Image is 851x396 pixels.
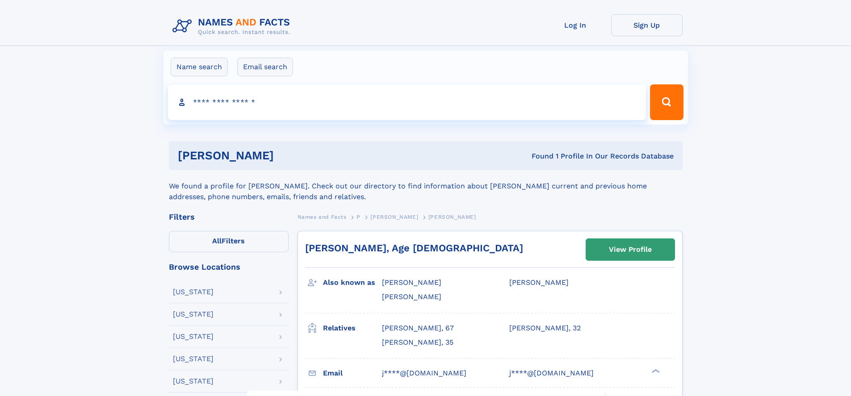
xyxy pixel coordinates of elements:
[509,278,569,287] span: [PERSON_NAME]
[650,368,660,374] div: ❯
[173,378,214,385] div: [US_STATE]
[171,58,228,76] label: Name search
[173,333,214,340] div: [US_STATE]
[609,239,652,260] div: View Profile
[402,151,674,161] div: Found 1 Profile In Our Records Database
[169,231,289,252] label: Filters
[382,292,441,301] span: [PERSON_NAME]
[586,239,675,260] a: View Profile
[382,278,441,287] span: [PERSON_NAME]
[540,14,611,36] a: Log In
[169,170,683,202] div: We found a profile for [PERSON_NAME]. Check out our directory to find information about [PERSON_N...
[428,214,476,220] span: [PERSON_NAME]
[178,150,403,161] h1: [PERSON_NAME]
[611,14,683,36] a: Sign Up
[169,14,298,38] img: Logo Names and Facts
[650,84,683,120] button: Search Button
[173,311,214,318] div: [US_STATE]
[356,214,361,220] span: P
[298,211,347,222] a: Names and Facts
[509,323,581,333] a: [PERSON_NAME], 32
[323,321,382,336] h3: Relatives
[237,58,293,76] label: Email search
[169,263,289,271] div: Browse Locations
[382,338,453,347] a: [PERSON_NAME], 35
[173,355,214,363] div: [US_STATE]
[370,214,418,220] span: [PERSON_NAME]
[323,275,382,290] h3: Also known as
[169,213,289,221] div: Filters
[323,366,382,381] h3: Email
[173,288,214,296] div: [US_STATE]
[305,242,523,254] a: [PERSON_NAME], Age [DEMOGRAPHIC_DATA]
[212,237,222,245] span: All
[168,84,646,120] input: search input
[370,211,418,222] a: [PERSON_NAME]
[382,323,454,333] a: [PERSON_NAME], 67
[356,211,361,222] a: P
